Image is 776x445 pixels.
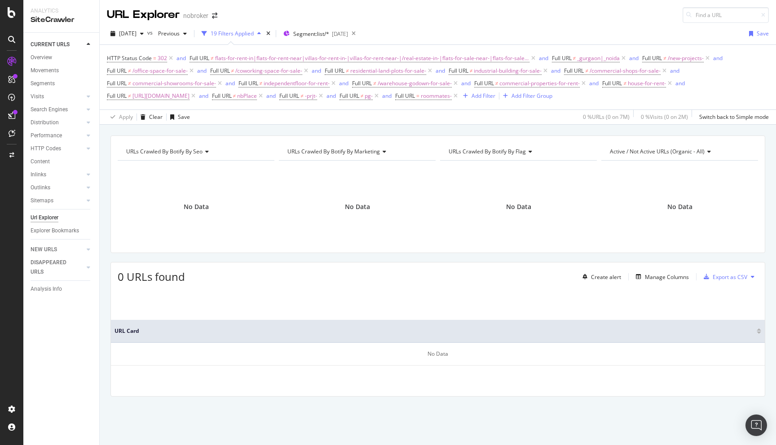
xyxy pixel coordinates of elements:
div: Export as CSV [713,273,747,281]
div: Analysis Info [31,284,62,294]
div: 19 Filters Applied [211,30,254,37]
span: Full URL [107,67,127,74]
span: ≠ [233,92,236,100]
span: Full URL [552,54,572,62]
span: Full URL [474,79,494,87]
span: independentfloor-for-rent- [264,77,330,90]
a: Distribution [31,118,84,127]
button: and [675,79,685,87]
button: and [713,54,723,62]
span: Active / Not Active URLs (organic - all) [610,148,705,155]
span: roommates- [421,90,452,102]
div: Add Filter Group [511,92,552,100]
span: pg- [365,90,373,102]
button: 19 Filters Applied [198,26,265,41]
span: URLs Crawled By Botify By flag [449,148,526,155]
div: Content [31,157,50,166]
span: Full URL [107,79,127,87]
span: ≠ [346,67,349,74]
a: Performance [31,131,84,140]
a: Overview [31,53,93,62]
div: and [339,79,348,87]
h4: URLs Crawled By Botify By marketing [286,144,428,159]
a: Segments [31,79,93,88]
button: and [436,66,445,75]
button: and [339,79,348,87]
a: Inlinks [31,170,84,179]
div: Url Explorer [31,213,58,222]
span: 2025 Sep. 1st [119,30,137,37]
div: Visits [31,92,44,101]
button: Clear [137,110,163,124]
button: and [312,66,321,75]
button: and [670,66,679,75]
span: ≠ [260,79,263,87]
div: and [675,79,685,87]
button: and [629,54,639,62]
a: Analysis Info [31,284,93,294]
div: times [265,29,272,38]
div: and [266,92,276,100]
div: CURRENT URLS [31,40,70,49]
button: Manage Columns [632,271,689,282]
a: Url Explorer [31,213,93,222]
span: /new-projects- [668,52,704,65]
div: Sitemaps [31,196,53,205]
span: Full URL [279,92,299,100]
span: /coworking-space-for-sale- [235,65,302,77]
div: and [197,67,207,74]
div: and [225,79,235,87]
button: and [197,66,207,75]
div: 0 % URLs ( 0 on 7M ) [583,113,630,121]
span: Full URL [352,79,372,87]
span: /office-space-for-sale- [132,65,188,77]
span: Full URL [210,67,230,74]
a: HTTP Codes [31,144,84,153]
div: Explorer Bookmarks [31,226,79,236]
span: commercial-showrooms-for-sale- [132,77,216,90]
a: NEW URLS [31,245,84,254]
div: Save [757,30,769,37]
span: No Data [506,202,531,211]
div: nobroker [183,11,208,20]
div: NEW URLS [31,245,57,254]
button: and [382,92,392,100]
span: [URL][DOMAIN_NAME] [132,90,190,102]
div: URL Explorer [107,7,180,22]
span: = [416,92,419,100]
a: Explorer Bookmarks [31,226,93,236]
span: _gurgaon|_noida [577,52,620,65]
div: 0 % Visits ( 0 on 2M ) [641,113,688,121]
span: Full URL [642,54,662,62]
div: and [589,79,599,87]
button: Add Filter Group [499,91,552,101]
span: ≠ [585,67,588,74]
span: ≠ [373,79,376,87]
span: Segment: list/* [293,30,329,38]
h4: URLs Crawled By Botify By seo [124,144,266,159]
span: vs [147,29,154,36]
button: and [539,54,548,62]
a: CURRENT URLS [31,40,84,49]
span: Full URL [602,79,622,87]
span: No Data [667,202,692,211]
span: ≠ [128,92,131,100]
span: house-for-rent- [628,77,666,90]
span: = [153,54,156,62]
h4: URLs Crawled By Botify By flag [447,144,589,159]
div: Outlinks [31,183,50,192]
span: ≠ [361,92,364,100]
button: Create alert [579,270,621,284]
button: and [461,79,471,87]
span: ≠ [470,67,473,74]
span: 0 URLs found [118,269,185,284]
button: and [225,79,235,87]
div: HTTP Codes [31,144,61,153]
a: Content [31,157,93,166]
div: [DATE] [332,30,348,38]
div: Search Engines [31,105,68,114]
button: and [199,92,208,100]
